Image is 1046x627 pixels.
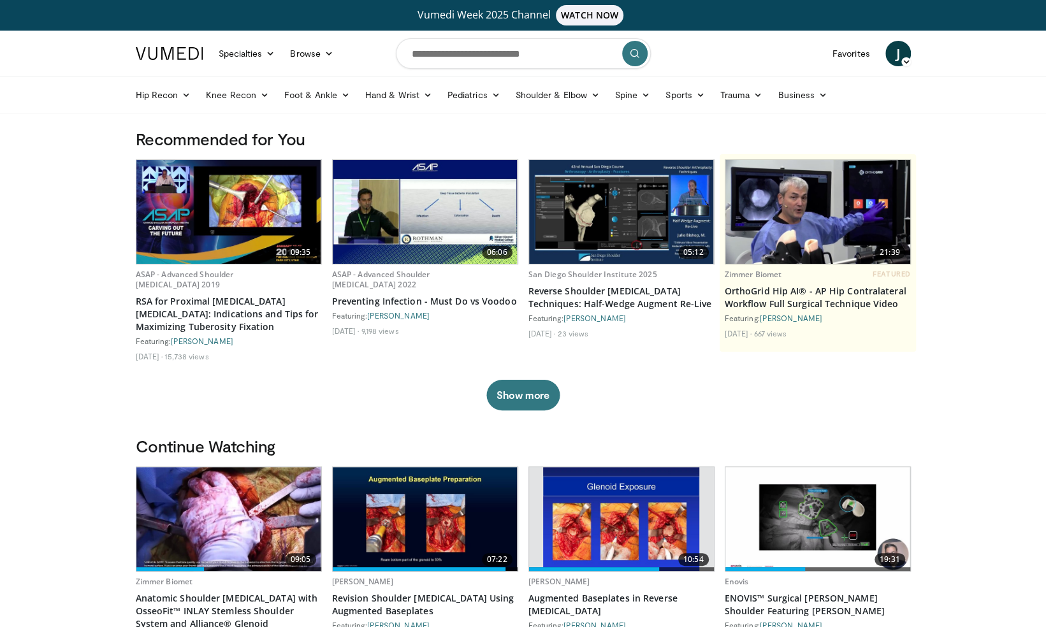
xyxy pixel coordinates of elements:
a: Hip Recon [128,82,199,108]
span: 05:12 [678,246,709,259]
a: Trauma [713,82,771,108]
a: [PERSON_NAME] [367,311,430,320]
a: Reverse Shoulder [MEDICAL_DATA] Techniques: Half-Wedge Augment Re-Live [528,285,715,310]
a: Pediatrics [440,82,508,108]
li: [DATE] [725,328,752,338]
div: Featuring: [332,310,518,321]
a: [PERSON_NAME] [760,313,822,322]
a: Zimmer Biomet [136,576,193,587]
span: 19:31 [875,553,905,566]
a: [PERSON_NAME] [563,313,626,322]
a: 21:39 [725,160,910,264]
button: Show more [486,380,560,410]
a: Sports [658,82,713,108]
span: 10:54 [678,553,709,566]
div: Featuring: [136,336,322,346]
div: Featuring: [528,313,715,323]
a: ENOVIS™ Surgical [PERSON_NAME] Shoulder Featuring [PERSON_NAME] [725,592,911,617]
a: [PERSON_NAME] [171,336,233,345]
span: 06:06 [482,246,512,259]
a: Augmented Baseplates in Reverse [MEDICAL_DATA] [528,592,715,617]
a: Zimmer Biomet [725,269,782,280]
li: 9,198 views [361,326,398,336]
a: Business [770,82,835,108]
input: Search topics, interventions [396,38,651,69]
a: Knee Recon [198,82,277,108]
img: 59d0d6d9-feca-4357-b9cd-4bad2cd35cb6.620x360_q85_upscale.jpg [136,467,321,571]
a: 06:06 [333,160,518,264]
span: 07:22 [482,553,512,566]
a: Specialties [211,41,283,66]
li: 15,738 views [164,351,208,361]
a: [PERSON_NAME] [332,576,394,587]
a: OrthoGrid Hip AI® - AP Hip Contralateral Workflow Full Surgical Technique Video [725,285,911,310]
li: [DATE] [332,326,360,336]
div: Featuring: [725,313,911,323]
a: J [885,41,911,66]
a: Shoulder & Elbow [508,82,607,108]
a: 05:12 [529,160,714,264]
a: Spine [607,82,658,108]
img: b15c17d5-fc24-446a-b746-2161c0240a46.620x360_q85_upscale.jpg [333,467,518,571]
h3: Recommended for You [136,129,911,149]
span: 09:35 [286,246,316,259]
span: FEATURED [873,270,910,278]
a: RSA for Proximal [MEDICAL_DATA] [MEDICAL_DATA]: Indications and Tips for Maximizing Tuberosity Fi... [136,295,322,333]
img: bdf91252-3fe7-43c0-8c73-32305eda1131.620x360_q85_upscale.jpg [543,467,699,571]
a: 09:05 [136,467,321,571]
a: Browse [282,41,341,66]
a: Vumedi Week 2025 ChannelWATCH NOW [138,5,909,25]
span: 09:05 [286,553,316,566]
img: aae374fe-e30c-4d93-85d1-1c39c8cb175f.620x360_q85_upscale.jpg [333,160,518,264]
a: [PERSON_NAME] [528,576,590,587]
a: 09:35 [136,160,321,264]
a: ASAP - Advanced Shoulder [MEDICAL_DATA] 2022 [332,269,430,290]
a: Hand & Wrist [358,82,440,108]
img: 04ab4792-be95-4d15-abaa-61dd869f3458.620x360_q85_upscale.jpg [529,160,714,264]
a: Enovis [725,576,749,587]
a: ASAP - Advanced Shoulder [MEDICAL_DATA] 2019 [136,269,234,290]
a: Revision Shoulder [MEDICAL_DATA] Using Augmented Baseplates [332,592,518,617]
span: WATCH NOW [556,5,623,25]
span: 21:39 [875,246,905,259]
a: Foot & Ankle [277,82,358,108]
img: 53f6b3b0-db1e-40d0-a70b-6c1023c58e52.620x360_q85_upscale.jpg [136,160,321,264]
a: San Diego Shoulder Institute 2025 [528,269,657,280]
img: 2ad7c594-bc97-4eec-b953-5c16cbfed455.620x360_q85_upscale.jpg [725,467,910,571]
a: Preventing Infection - Must Do vs Voodoo [332,295,518,308]
a: Favorites [825,41,878,66]
h3: Continue Watching [136,436,911,456]
img: 96a9cbbb-25ee-4404-ab87-b32d60616ad7.620x360_q85_upscale.jpg [725,160,910,263]
li: [DATE] [528,328,556,338]
li: 667 views [753,328,787,338]
li: [DATE] [136,351,163,361]
a: 10:54 [529,467,714,571]
li: 23 views [557,328,588,338]
img: VuMedi Logo [136,47,203,60]
a: 19:31 [725,467,910,571]
a: 07:22 [333,467,518,571]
